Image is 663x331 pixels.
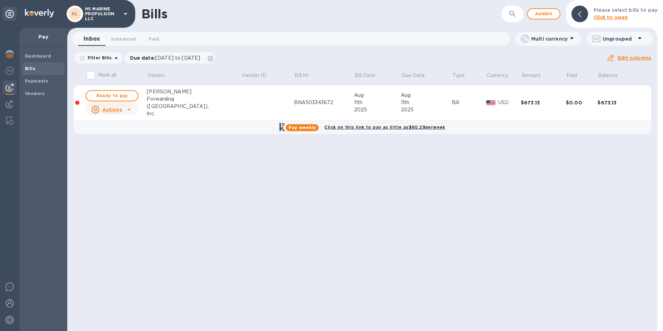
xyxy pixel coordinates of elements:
[354,92,401,99] div: Aug
[498,99,521,106] p: USD
[521,99,566,106] div: $673.13
[85,7,120,21] p: HS MARINE PROPULSION LLC
[401,99,452,106] div: 11th
[141,7,167,21] h1: Bills
[84,34,100,44] span: Inbox
[242,72,275,79] span: Vendor ID
[124,52,215,63] div: Due date:[DATE] to [DATE]
[102,107,122,112] u: Actions
[130,54,204,61] p: Due date :
[531,35,568,42] p: Multi currency
[3,7,17,21] div: Unpin categories
[25,91,45,96] b: Vendors
[533,10,554,18] span: Add bill
[527,8,560,19] button: Addbill
[85,55,112,61] p: Filter Bills
[6,67,14,75] img: Foreign exchange
[355,72,375,79] p: Bill Date
[25,78,48,84] b: Payments
[597,99,643,106] div: $673.13
[401,106,452,113] div: 2025
[294,72,309,79] p: Bill №
[72,11,78,16] b: HL
[598,72,618,79] p: Balance
[25,33,62,40] p: Pay
[486,100,496,105] img: USD
[603,35,636,42] p: Ungrouped
[402,72,425,79] p: Due Date
[147,110,241,117] div: Inc.
[402,72,434,79] span: Due Date
[522,72,550,79] span: Amount
[147,72,165,79] p: Vendor
[401,92,452,99] div: Aug
[452,99,486,106] div: Bill
[98,71,116,79] p: Mark all
[354,106,401,113] div: 2025
[242,72,266,79] p: Vendor ID
[567,72,577,79] p: Paid
[25,66,35,71] b: Bills
[453,72,465,79] p: Type
[147,88,241,95] div: [PERSON_NAME]
[567,72,586,79] span: Paid
[111,35,136,43] span: Scheduled
[355,72,384,79] span: Bill Date
[149,35,159,43] span: Paid
[289,125,316,130] b: Pay weekly
[155,55,200,61] span: [DATE] to [DATE]
[566,99,597,106] div: $0.00
[453,72,474,79] span: Type
[147,95,241,103] div: Forwarding
[324,125,445,130] b: Click on this link to pay as little as $60.29 per week
[354,99,401,106] div: 11th
[618,55,651,61] u: Edit columns
[487,72,508,79] p: Currency
[594,15,628,20] b: Click to open
[294,72,318,79] span: Bill №
[25,9,54,17] img: Logo
[147,72,174,79] span: Vendor
[294,99,354,106] div: BNA503343672
[147,103,241,110] div: ([GEOGRAPHIC_DATA]),
[598,72,627,79] span: Balance
[86,90,138,101] button: Ready to pay
[92,92,132,100] span: Ready to pay
[25,53,51,59] b: Dashboard
[522,72,541,79] p: Amount
[594,7,657,13] b: Please select bills to pay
